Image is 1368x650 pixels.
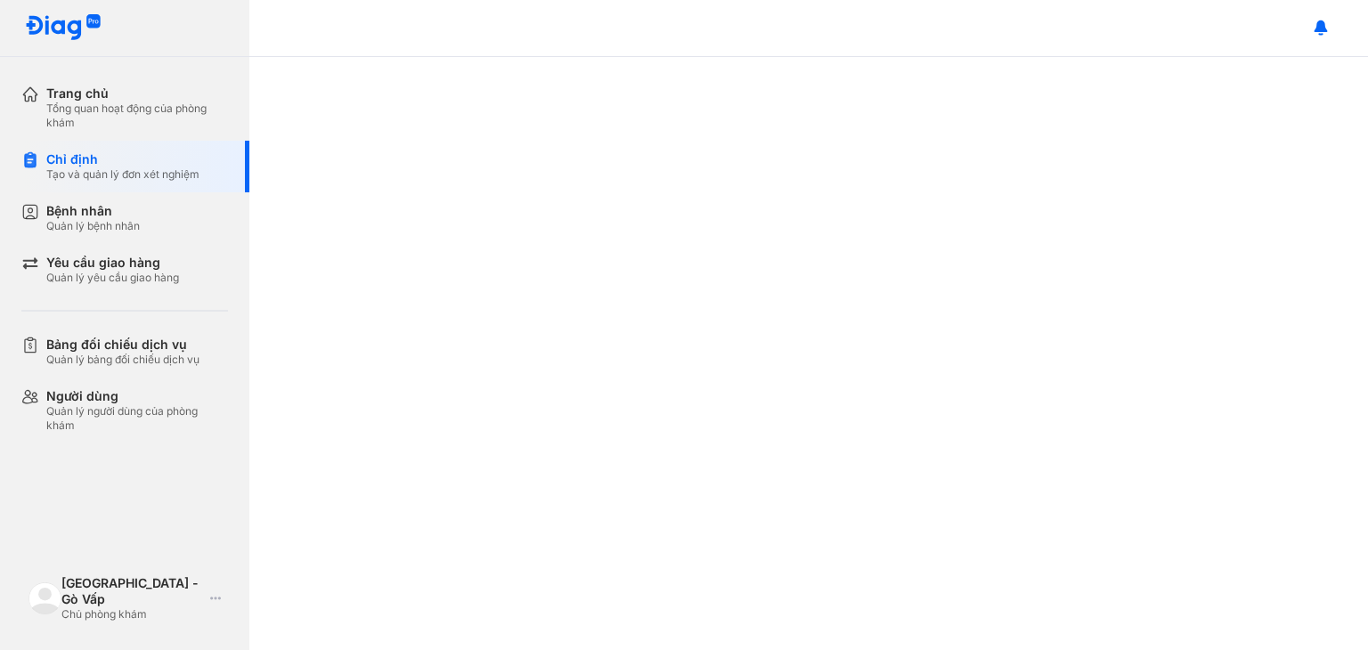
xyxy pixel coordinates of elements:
[46,404,228,433] div: Quản lý người dùng của phòng khám
[61,607,203,622] div: Chủ phòng khám
[46,102,228,130] div: Tổng quan hoạt động của phòng khám
[46,337,199,353] div: Bảng đối chiếu dịch vụ
[61,575,203,607] div: [GEOGRAPHIC_DATA] - Gò Vấp
[25,14,102,42] img: logo
[28,582,61,615] img: logo
[46,219,140,233] div: Quản lý bệnh nhân
[46,85,228,102] div: Trang chủ
[46,255,179,271] div: Yêu cầu giao hàng
[46,388,228,404] div: Người dùng
[46,151,199,167] div: Chỉ định
[46,167,199,182] div: Tạo và quản lý đơn xét nghiệm
[46,353,199,367] div: Quản lý bảng đối chiếu dịch vụ
[46,203,140,219] div: Bệnh nhân
[46,271,179,285] div: Quản lý yêu cầu giao hàng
